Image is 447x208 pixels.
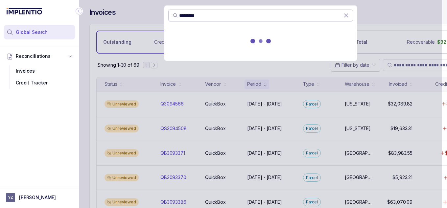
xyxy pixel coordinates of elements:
p: [PERSON_NAME] [19,194,56,201]
button: User initials[PERSON_NAME] [6,193,73,202]
button: Reconciliations [4,49,75,63]
span: Global Search [16,29,48,35]
div: Credit Tracker [9,77,70,89]
div: Reconciliations [4,64,75,90]
div: Collapse Icon [75,7,83,15]
div: Invoices [9,65,70,77]
span: User initials [6,193,15,202]
span: Reconciliations [16,53,51,59]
